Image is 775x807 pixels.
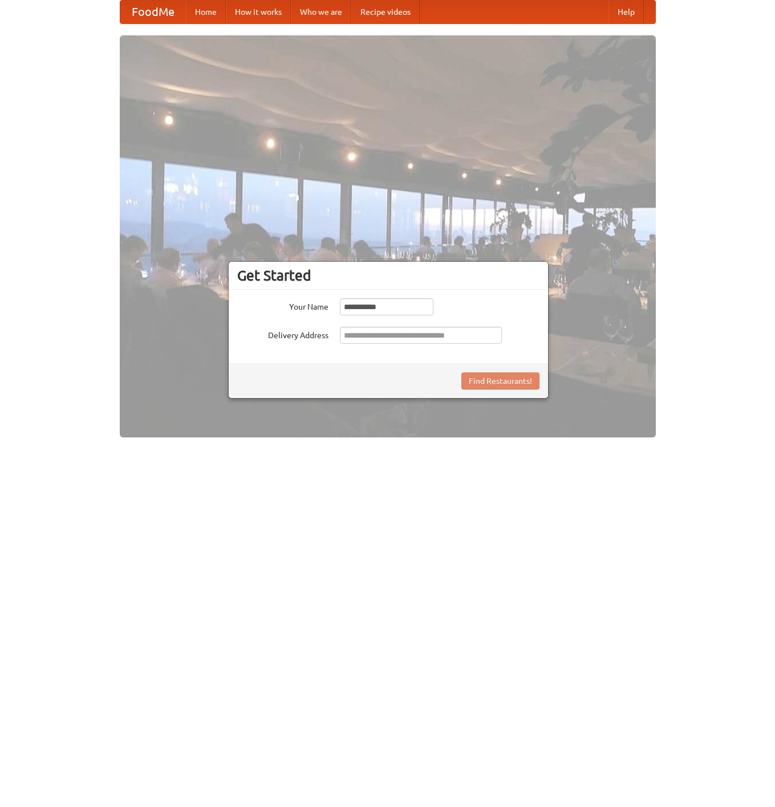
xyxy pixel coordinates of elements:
[226,1,291,23] a: How it works
[351,1,420,23] a: Recipe videos
[120,1,186,23] a: FoodMe
[237,298,328,313] label: Your Name
[237,267,539,284] h3: Get Started
[237,327,328,341] label: Delivery Address
[608,1,644,23] a: Help
[461,372,539,390] button: Find Restaurants!
[291,1,351,23] a: Who we are
[186,1,226,23] a: Home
